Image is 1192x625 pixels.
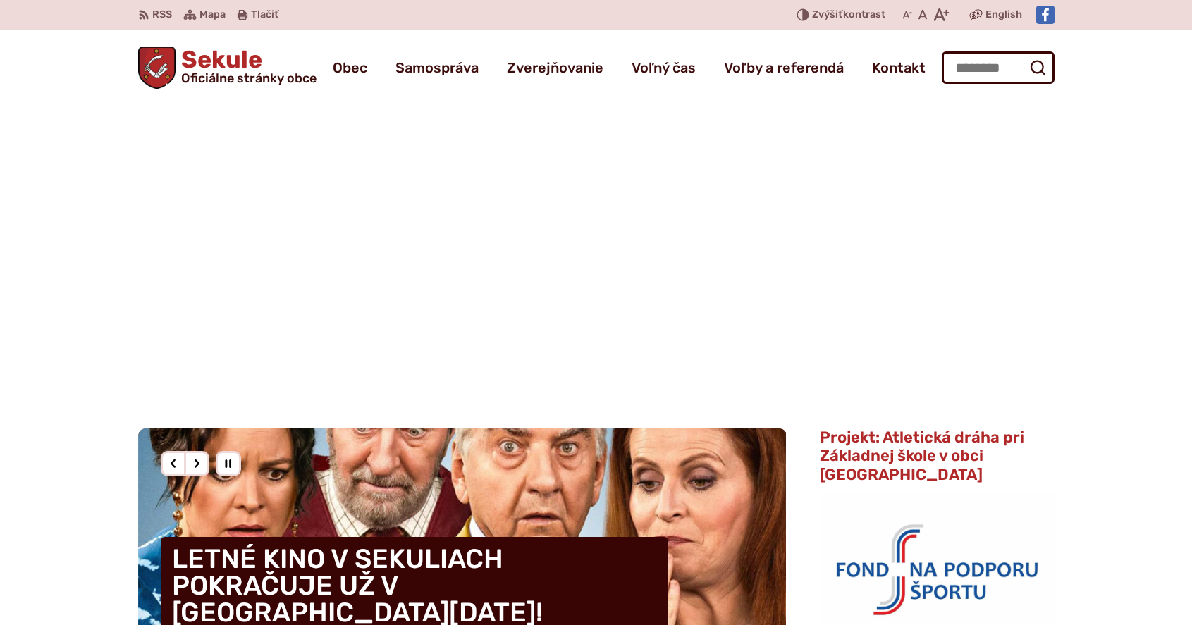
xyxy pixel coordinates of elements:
[1036,6,1055,24] img: Prejsť na Facebook stránku
[812,9,885,21] span: kontrast
[199,6,226,23] span: Mapa
[872,48,926,87] a: Kontakt
[983,6,1025,23] a: English
[181,72,317,85] span: Oficiálne stránky obce
[507,48,603,87] a: Zverejňovanie
[138,47,176,89] img: Prejsť na domovskú stránku
[724,48,844,87] a: Voľby a referendá
[176,48,317,85] h1: Sekule
[820,428,1024,484] span: Projekt: Atletická dráha pri Základnej škole v obci [GEOGRAPHIC_DATA]
[216,451,241,476] div: Pozastaviť pohyb slajdera
[138,47,317,89] a: Logo Sekule, prejsť na domovskú stránku.
[812,8,843,20] span: Zvýšiť
[632,48,696,87] a: Voľný čas
[333,48,367,87] a: Obec
[161,451,186,476] div: Predošlý slajd
[152,6,172,23] span: RSS
[251,9,278,21] span: Tlačiť
[395,48,479,87] a: Samospráva
[184,451,209,476] div: Nasledujúci slajd
[985,6,1022,23] span: English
